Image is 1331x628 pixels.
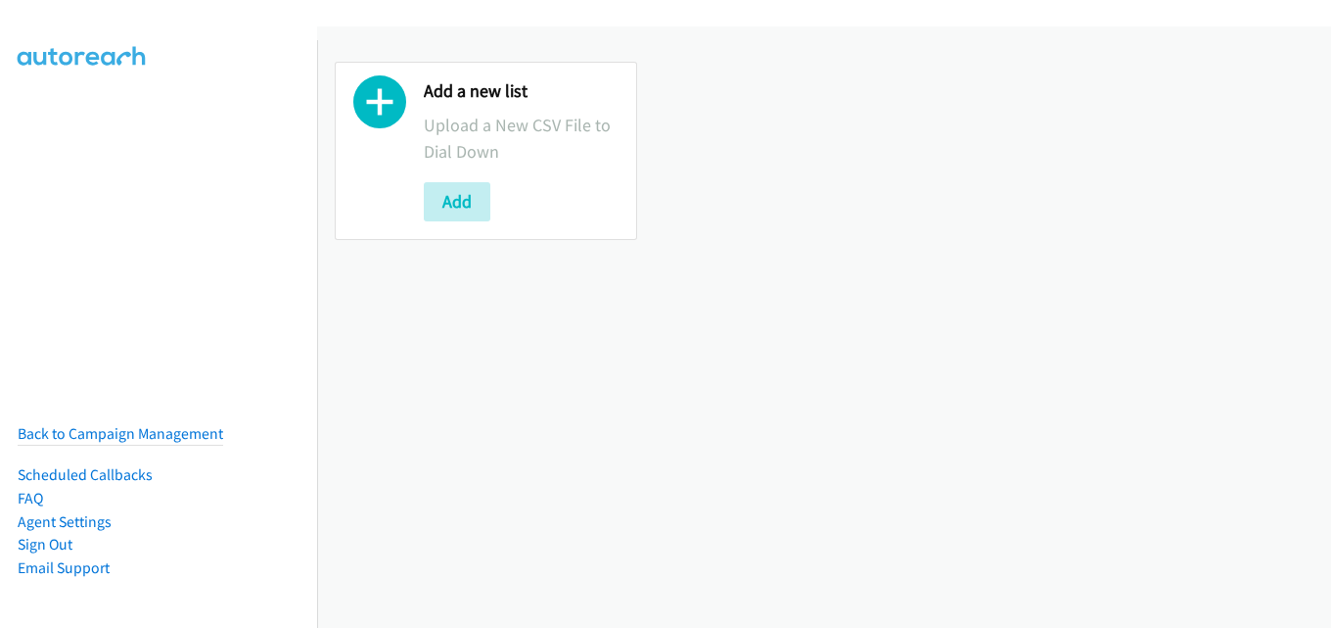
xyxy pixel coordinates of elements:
[18,558,110,577] a: Email Support
[18,535,72,554] a: Sign Out
[18,512,112,531] a: Agent Settings
[424,182,490,221] button: Add
[424,80,619,103] h2: Add a new list
[18,465,153,484] a: Scheduled Callbacks
[18,489,43,507] a: FAQ
[424,112,619,165] p: Upload a New CSV File to Dial Down
[18,424,223,443] a: Back to Campaign Management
